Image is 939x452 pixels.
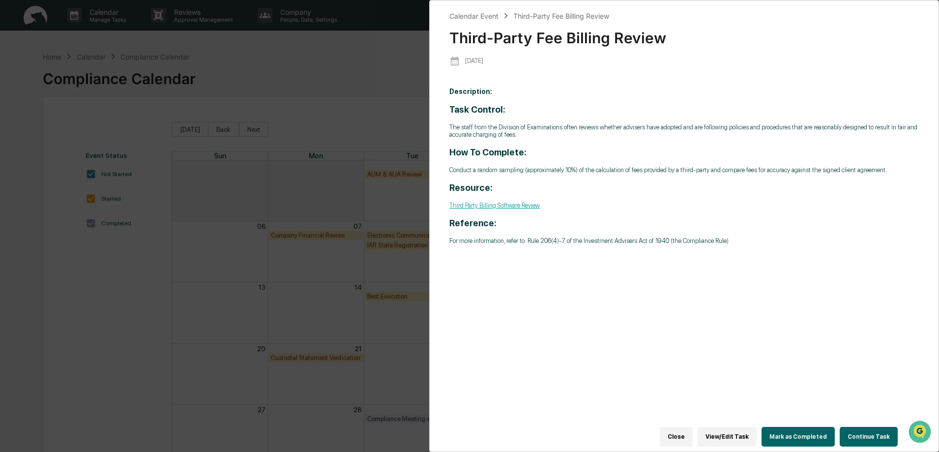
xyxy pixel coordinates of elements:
span: Data Lookup [20,143,62,152]
div: 🗄️ [71,125,79,133]
p: Conduct a random sampling (approximately 10%) of the calculation of fees provided by a third-part... [449,166,919,174]
b: Description: [449,88,492,95]
a: 🗄️Attestations [67,120,126,138]
strong: Resource: [449,182,493,193]
span: Pylon [98,167,119,174]
button: Start new chat [167,78,179,90]
p: How can we help? [10,21,179,36]
div: Third-Party Fee Billing Review [449,21,919,47]
div: 🖐️ [10,125,18,133]
span: Attestations [81,124,122,134]
div: 🔎 [10,144,18,151]
strong: How To Complete: [449,147,527,157]
p: For more information, refer to: Rule 206(4)-7 of the Investment Advisers Act of 1940 (the Complia... [449,237,919,244]
strong: Task Control: [449,104,505,115]
a: 🖐️Preclearance [6,120,67,138]
div: Calendar Event [449,12,499,20]
div: We're available if you need us! [33,85,124,93]
div: Third-Party Fee Billing Review [513,12,609,20]
p: The staff from the Division of Examinations often reviews whether advisers have adopted and are f... [449,123,919,138]
button: Close [660,427,693,447]
a: 🔎Data Lookup [6,139,66,156]
p: [DATE] [465,57,483,64]
span: Preclearance [20,124,63,134]
strong: Reference: [449,218,497,228]
button: Mark as Completed [762,427,835,447]
iframe: Open customer support [908,420,934,446]
button: View/Edit Task [698,427,757,447]
button: Continue Task [840,427,898,447]
div: Start new chat [33,75,161,85]
img: 1746055101610-c473b297-6a78-478c-a979-82029cc54cd1 [10,75,28,93]
a: Powered byPylon [69,166,119,174]
a: Third Party Billing Software Review [449,202,540,209]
